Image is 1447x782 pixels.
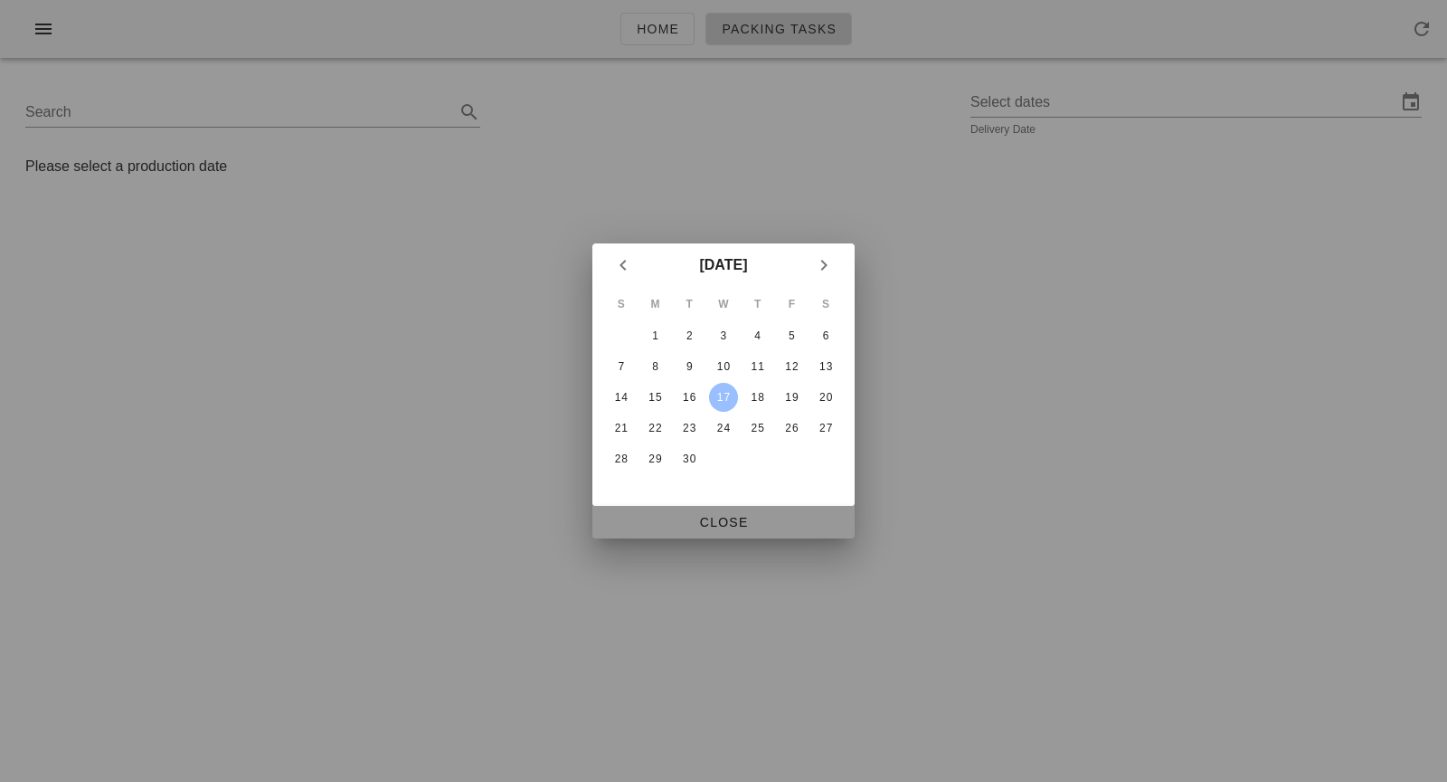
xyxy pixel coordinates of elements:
div: 30 [675,453,704,465]
div: 1 [641,329,670,342]
div: 19 [777,391,806,404]
div: 12 [777,360,806,373]
button: 25 [743,414,772,443]
th: T [742,289,774,319]
th: S [605,289,638,319]
button: 7 [607,352,636,381]
div: 24 [709,422,738,434]
th: T [673,289,705,319]
button: 27 [811,414,840,443]
button: 8 [641,352,670,381]
div: 15 [641,391,670,404]
th: M [639,289,672,319]
th: F [776,289,809,319]
button: 28 [607,444,636,473]
div: 27 [811,422,840,434]
button: 15 [641,383,670,412]
button: 5 [777,321,806,350]
button: 4 [743,321,772,350]
button: 14 [607,383,636,412]
div: 21 [607,422,636,434]
button: 21 [607,414,636,443]
button: 24 [709,414,738,443]
div: 11 [743,360,772,373]
div: 7 [607,360,636,373]
div: 17 [709,391,738,404]
button: 6 [811,321,840,350]
div: 23 [675,422,704,434]
button: 13 [811,352,840,381]
div: 20 [811,391,840,404]
div: 16 [675,391,704,404]
button: 23 [675,414,704,443]
button: [DATE] [692,247,754,283]
div: 4 [743,329,772,342]
button: Close [592,506,855,539]
div: 26 [777,422,806,434]
div: 22 [641,422,670,434]
div: 28 [607,453,636,465]
button: 16 [675,383,704,412]
div: 2 [675,329,704,342]
button: 29 [641,444,670,473]
div: 3 [709,329,738,342]
button: 18 [743,383,772,412]
button: Next month [808,249,840,281]
div: 10 [709,360,738,373]
button: 12 [777,352,806,381]
button: 19 [777,383,806,412]
div: 5 [777,329,806,342]
span: Close [607,515,840,529]
th: W [707,289,740,319]
button: 1 [641,321,670,350]
button: 9 [675,352,704,381]
div: 13 [811,360,840,373]
div: 29 [641,453,670,465]
button: Previous month [607,249,639,281]
button: 17 [709,383,738,412]
div: 6 [811,329,840,342]
button: 22 [641,414,670,443]
button: 10 [709,352,738,381]
div: 9 [675,360,704,373]
button: 30 [675,444,704,473]
button: 11 [743,352,772,381]
button: 26 [777,414,806,443]
div: 14 [607,391,636,404]
div: 8 [641,360,670,373]
div: 18 [743,391,772,404]
button: 20 [811,383,840,412]
button: 3 [709,321,738,350]
button: 2 [675,321,704,350]
th: S [809,289,842,319]
div: 25 [743,422,772,434]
